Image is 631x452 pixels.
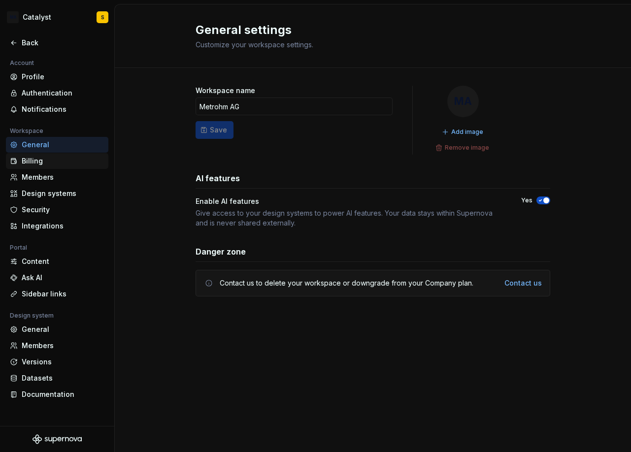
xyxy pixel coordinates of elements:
a: Integrations [6,218,108,234]
h3: Danger zone [196,246,246,258]
a: Back [6,35,108,51]
div: Integrations [22,221,104,231]
div: Portal [6,242,31,254]
a: Contact us [504,278,542,288]
a: Billing [6,153,108,169]
label: Workspace name [196,86,255,96]
a: Authentication [6,85,108,101]
a: Ask AI [6,270,108,286]
div: MA [447,86,479,117]
div: Workspace [6,125,47,137]
label: Yes [521,196,532,204]
div: Catalyst [23,12,51,22]
div: Sidebar links [22,289,104,299]
a: Datasets [6,370,108,386]
div: Members [22,172,104,182]
div: Security [22,205,104,215]
a: Content [6,254,108,269]
div: Ask AI [22,273,104,283]
a: Members [6,338,108,354]
svg: Supernova Logo [33,434,82,444]
div: Enable AI features [196,196,503,206]
a: Design systems [6,186,108,201]
a: Security [6,202,108,218]
div: Versions [22,357,104,367]
button: Add image [439,125,488,139]
h3: AI features [196,172,240,184]
div: Members [22,341,104,351]
div: Profile [22,72,104,82]
div: General [22,140,104,150]
div: MA [7,11,19,23]
a: Documentation [6,387,108,402]
div: Give access to your design systems to power AI features. Your data stays within Supernova and is ... [196,208,503,228]
div: Datasets [22,373,104,383]
a: Sidebar links [6,286,108,302]
div: Back [22,38,104,48]
div: Content [22,257,104,266]
a: Notifications [6,101,108,117]
div: S [101,13,104,21]
a: General [6,322,108,337]
a: General [6,137,108,153]
a: Members [6,169,108,185]
div: Authentication [22,88,104,98]
span: Customize your workspace settings. [196,40,313,49]
div: Notifications [22,104,104,114]
span: Add image [451,128,483,136]
div: General [22,324,104,334]
div: Account [6,57,38,69]
button: MACatalystS [2,6,112,28]
a: Profile [6,69,108,85]
div: Design systems [22,189,104,198]
a: Versions [6,354,108,370]
div: Billing [22,156,104,166]
div: Design system [6,310,58,322]
div: Documentation [22,389,104,399]
div: Contact us to delete your workspace or downgrade from your Company plan. [220,278,473,288]
h2: General settings [196,22,538,38]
